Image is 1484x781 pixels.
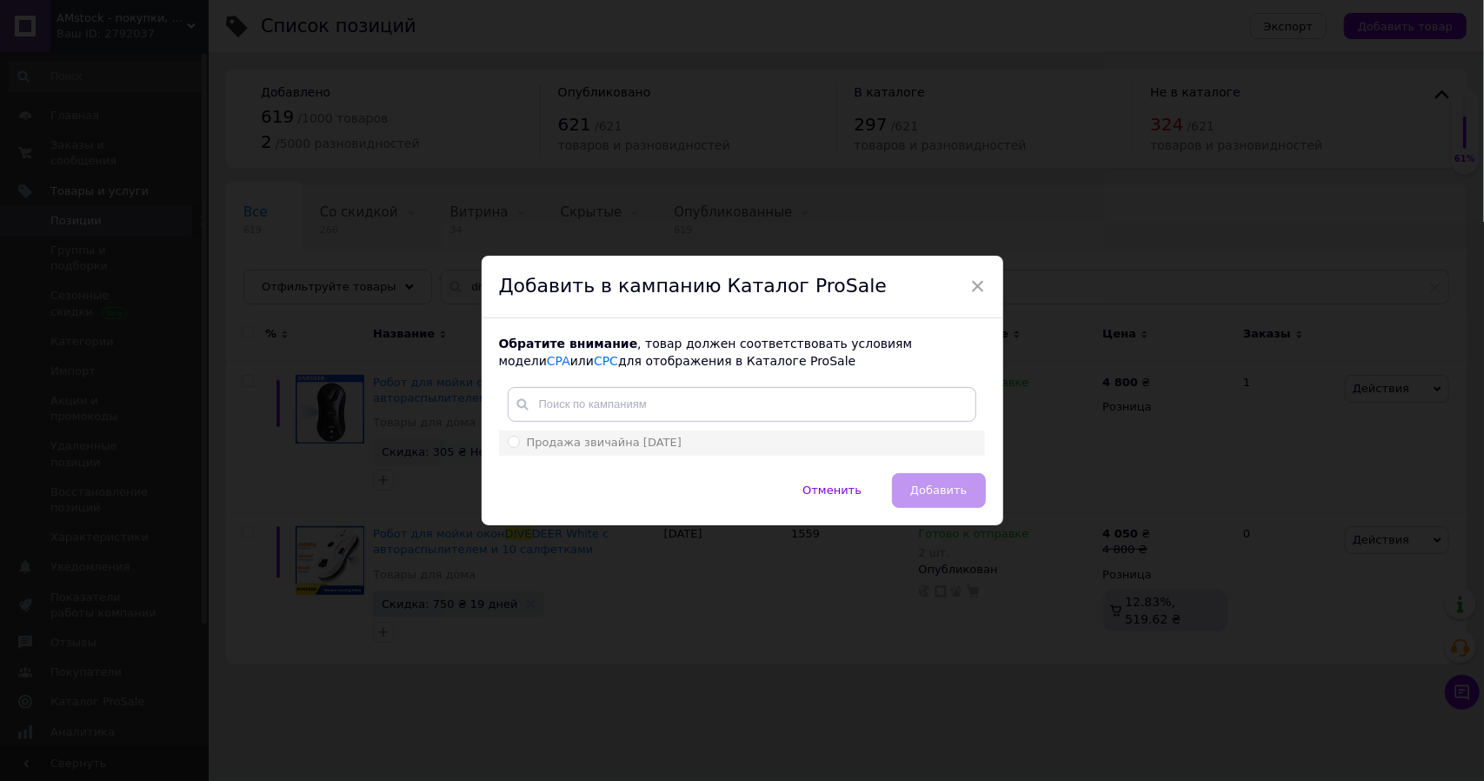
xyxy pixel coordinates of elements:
[527,436,682,449] span: Продажа звичайна [DATE]
[784,473,880,508] button: Отменить
[802,484,862,497] span: Отменить
[970,271,986,301] span: ×
[508,387,976,422] input: Поиск по кампаниям
[499,337,638,350] b: Обратите внимание
[594,354,618,368] a: CPC
[482,256,1003,318] div: Добавить в кампанию Каталог ProSale
[499,336,986,370] div: , товар должен соответствовать условиям модели или для отображения в Каталоге ProSale
[547,354,570,368] a: CPA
